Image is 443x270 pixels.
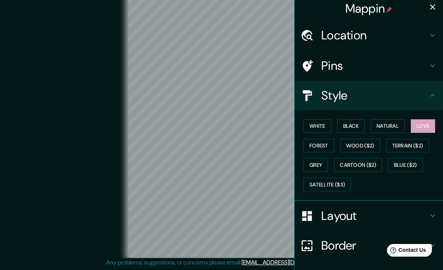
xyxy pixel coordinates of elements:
[321,58,428,73] h4: Pins
[295,201,443,231] div: Layout
[321,208,428,223] h4: Layout
[303,119,331,133] button: White
[303,158,328,172] button: Grey
[106,258,334,267] p: Any problems, suggestions, or concerns please email .
[321,28,428,43] h4: Location
[295,20,443,50] div: Location
[321,238,428,253] h4: Border
[388,158,423,172] button: Blue ($2)
[411,119,435,133] button: Love
[295,231,443,260] div: Border
[371,119,405,133] button: Natural
[295,51,443,81] div: Pins
[303,139,334,153] button: Forest
[386,139,429,153] button: Terrain ($2)
[295,81,443,110] div: Style
[386,7,392,13] img: pin-icon.png
[340,139,380,153] button: Wood ($2)
[377,241,435,262] iframe: Help widget launcher
[321,88,428,103] h4: Style
[303,178,351,192] button: Satellite ($3)
[242,258,333,266] a: [EMAIL_ADDRESS][DOMAIN_NAME]
[334,158,382,172] button: Cartoon ($2)
[345,1,393,16] h4: Mappin
[337,119,365,133] button: Black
